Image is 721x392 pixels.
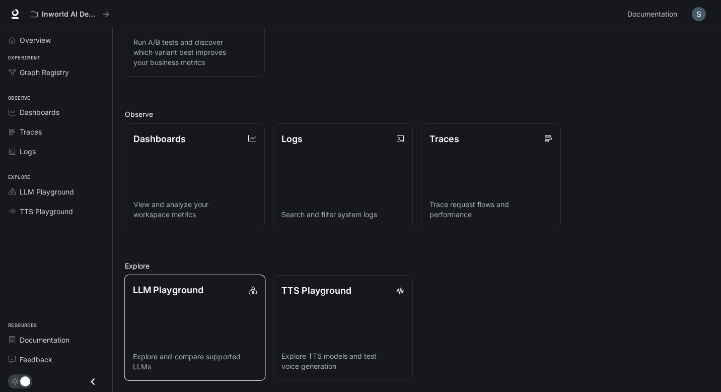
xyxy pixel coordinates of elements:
p: Inworld AI Demos [42,10,98,19]
span: Documentation [627,8,677,21]
span: Traces [20,126,42,137]
p: Search and filter system logs [281,210,404,220]
span: LLM Playground [20,186,74,197]
a: Dashboards [4,103,108,121]
a: Logs [4,143,108,160]
a: LogsSearch and filter system logs [273,123,413,229]
span: TTS Playground [20,206,73,217]
a: Traces [4,123,108,141]
a: Documentation [4,331,108,349]
span: Dark mode toggle [20,375,30,386]
a: LLM Playground [4,183,108,201]
p: Dashboards [133,132,186,146]
p: TTS Playground [281,284,351,297]
h2: Observe [125,109,709,119]
a: DashboardsView and analyze your workspace metrics [125,123,265,229]
span: Logs [20,146,36,157]
a: TracesTrace request flows and performance [421,123,561,229]
span: Feedback [20,354,52,365]
a: TTS PlaygroundExplore TTS models and test voice generation [273,275,413,380]
img: User avatar [692,7,706,21]
p: Explore and compare supported LLMs [133,352,257,372]
p: LLM Playground [133,283,203,297]
button: Close drawer [82,371,104,392]
p: Explore TTS models and test voice generation [281,351,404,371]
a: Overview [4,31,108,49]
a: Graph Registry [4,63,108,81]
a: Documentation [623,4,685,24]
span: Dashboards [20,107,59,117]
button: User avatar [689,4,709,24]
p: Trace request flows and performance [429,200,552,220]
button: All workspaces [26,4,114,24]
p: Run A/B tests and discover which variant best improves your business metrics [133,37,256,68]
a: Feedback [4,351,108,368]
span: Graph Registry [20,67,69,78]
h2: Explore [125,260,709,271]
p: Logs [281,132,303,146]
a: TTS Playground [4,203,108,220]
a: LLM PlaygroundExplore and compare supported LLMs [124,275,266,381]
span: Documentation [20,335,69,345]
p: Traces [429,132,459,146]
span: Overview [20,35,51,45]
p: View and analyze your workspace metrics [133,200,256,220]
